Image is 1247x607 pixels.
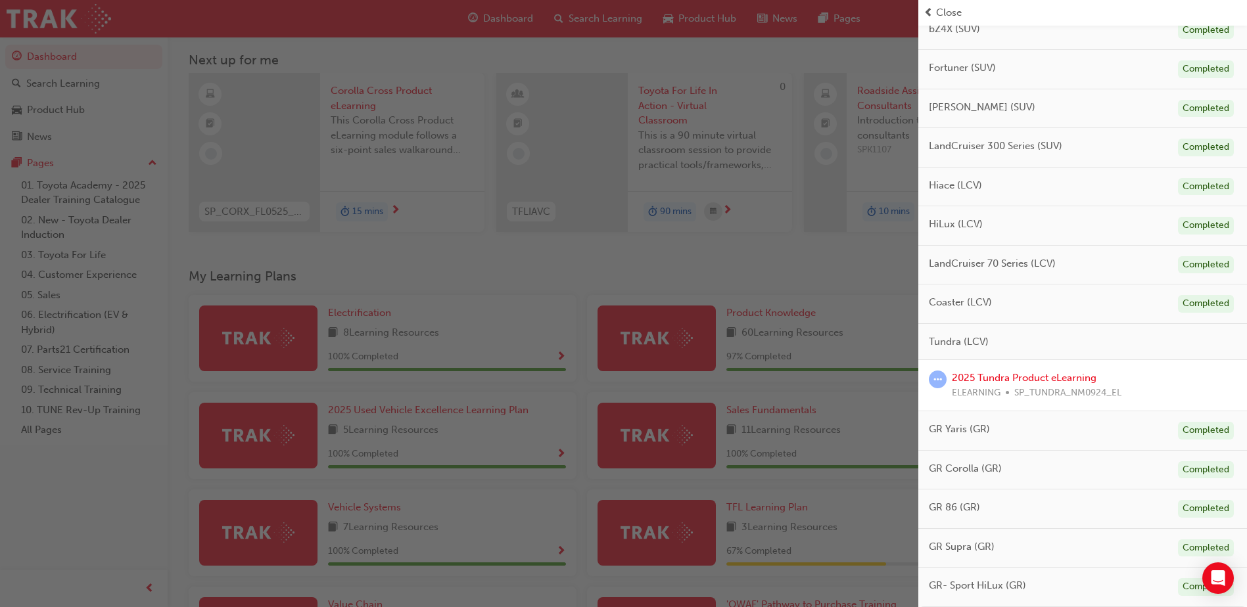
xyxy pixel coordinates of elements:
span: prev-icon [924,5,933,20]
div: Completed [1178,539,1234,557]
span: LandCruiser 300 Series (SUV) [929,139,1062,154]
span: GR Supra (GR) [929,539,995,554]
span: GR- Sport HiLux (GR) [929,578,1026,593]
div: Completed [1178,461,1234,479]
div: Completed [1178,422,1234,439]
span: GR Corolla (GR) [929,461,1002,476]
div: Completed [1178,60,1234,78]
div: Completed [1178,178,1234,196]
div: Completed [1178,139,1234,156]
span: GR 86 (GR) [929,500,980,515]
span: learningRecordVerb_ATTEMPT-icon [929,371,947,388]
span: Close [936,5,962,20]
div: Completed [1178,22,1234,39]
div: Completed [1178,100,1234,118]
span: Tundra (LCV) [929,334,989,349]
a: 2025 Tundra Product eLearning [952,372,1096,384]
span: HiLux (LCV) [929,217,983,232]
div: Completed [1178,500,1234,518]
span: [PERSON_NAME] (SUV) [929,100,1035,115]
div: Completed [1178,217,1234,235]
button: prev-iconClose [924,5,1242,20]
span: Fortuner (SUV) [929,60,996,76]
span: ELEARNING [952,386,1000,401]
div: Completed [1178,256,1234,274]
div: Completed [1178,578,1234,596]
span: Coaster (LCV) [929,295,992,310]
div: Completed [1178,295,1234,313]
span: LandCruiser 70 Series (LCV) [929,256,1056,271]
span: SP_TUNDRA_NM0924_EL [1014,386,1121,401]
span: Hiace (LCV) [929,178,982,193]
span: bZ4X (SUV) [929,22,980,37]
div: Open Intercom Messenger [1202,562,1234,594]
span: GR Yaris (GR) [929,422,990,437]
